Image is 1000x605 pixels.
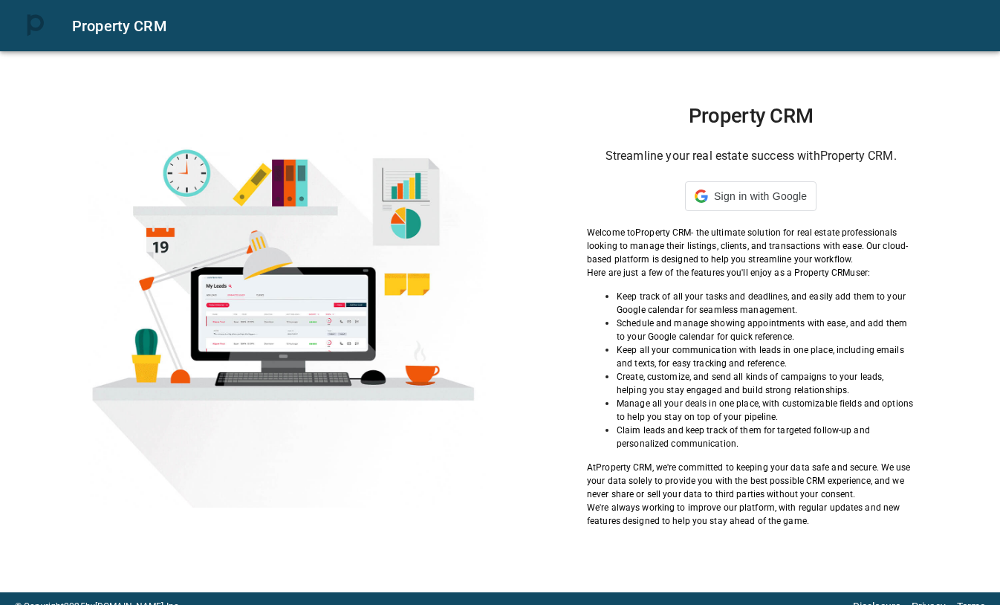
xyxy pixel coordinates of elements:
p: Keep track of all your tasks and deadlines, and easily add them to your Google calendar for seaml... [617,290,915,317]
p: Claim leads and keep track of them for targeted follow-up and personalized communication. [617,424,915,450]
h6: Streamline your real estate success with Property CRM . [587,146,915,166]
p: At Property CRM , we're committed to keeping your data safe and secure. We use your data solely t... [587,461,915,501]
p: Keep all your communication with leads in one place, including emails and texts, for easy trackin... [617,343,915,370]
span: Sign in with Google [714,190,807,202]
p: We're always working to improve our platform, with regular updates and new features designed to h... [587,501,915,528]
div: Sign in with Google [685,181,816,211]
p: Create, customize, and send all kinds of campaigns to your leads, helping you stay engaged and bu... [617,370,915,397]
div: Property CRM [72,14,982,38]
h1: Property CRM [587,104,915,128]
p: Manage all your deals in one place, with customizable fields and options to help you stay on top ... [617,397,915,424]
p: Welcome to Property CRM - the ultimate solution for real estate professionals looking to manage t... [587,226,915,266]
p: Schedule and manage showing appointments with ease, and add them to your Google calendar for quic... [617,317,915,343]
p: Here are just a few of the features you'll enjoy as a Property CRM user: [587,266,915,279]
